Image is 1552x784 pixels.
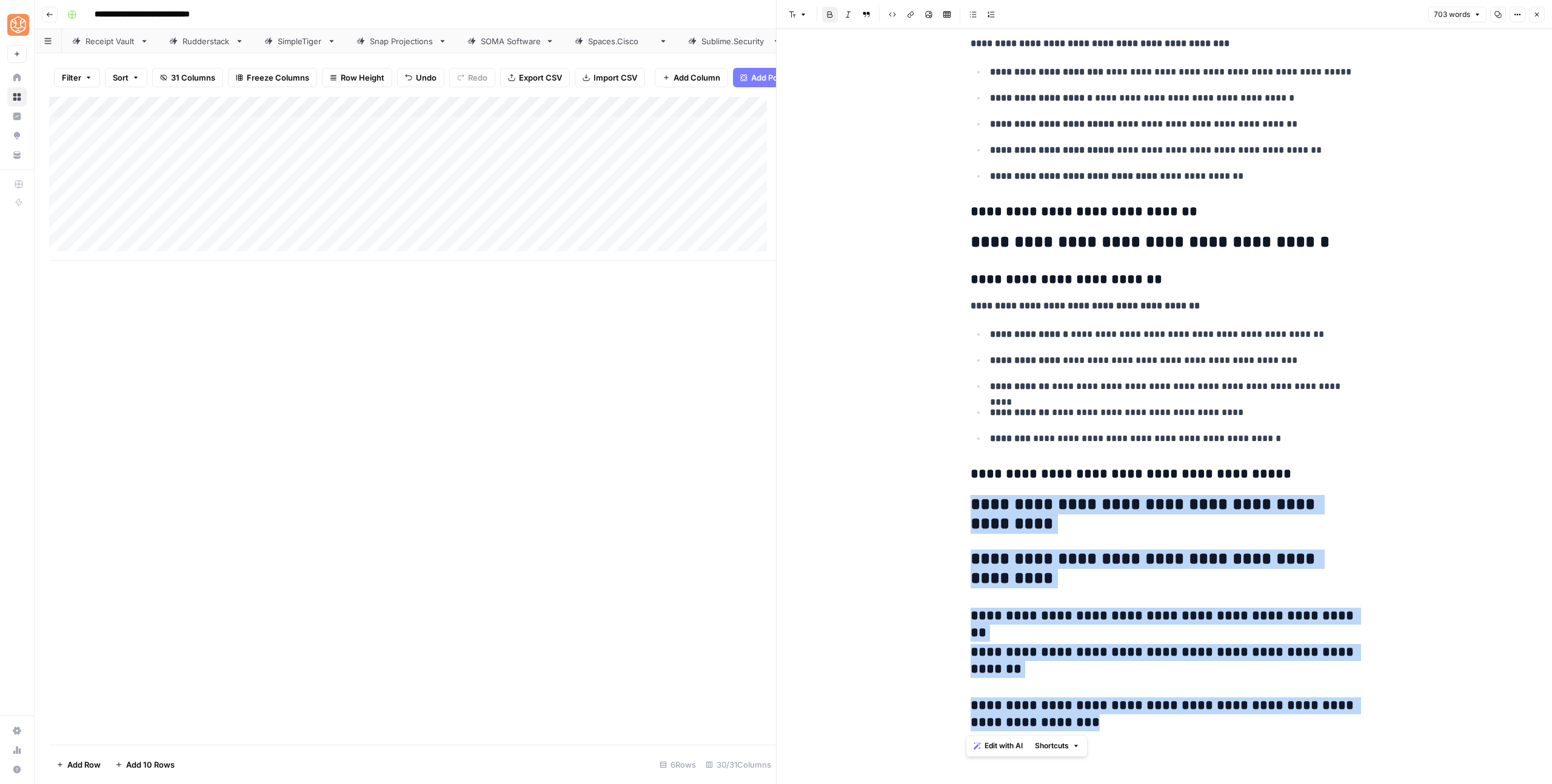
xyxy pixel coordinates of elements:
button: Import CSV [575,68,645,87]
span: Freeze Columns [247,71,309,84]
span: Undo [416,71,436,84]
a: Insights [7,107,27,126]
button: Help + Support [7,760,27,779]
button: Edit with AI [969,738,1028,754]
span: Sort [113,71,129,84]
button: Freeze Columns [228,68,317,87]
a: Home [7,68,27,87]
a: [DOMAIN_NAME] [564,29,678,53]
div: 30/31 Columns [701,755,776,774]
button: Redo [449,68,495,87]
a: Your Data [7,145,27,165]
a: Receipt Vault [62,29,159,53]
span: Export CSV [519,71,562,84]
a: Browse [7,87,27,107]
button: Row Height [322,68,392,87]
a: Usage [7,740,27,760]
span: Row Height [341,71,384,84]
img: SimpleTiger Logo [7,14,29,36]
span: Import CSV [594,71,637,84]
button: Filter [54,68,100,87]
span: Add Power Agent [751,71,817,84]
span: Filter [62,71,81,84]
div: [DOMAIN_NAME] [701,35,768,47]
a: Settings [7,721,27,740]
div: Receipt Vault [85,35,135,47]
span: 703 words [1434,9,1470,20]
span: Shortcuts [1035,740,1069,751]
span: Redo [468,71,487,84]
div: Rudderstack [182,35,230,47]
a: [DOMAIN_NAME] [678,29,791,53]
div: SOMA Software [481,35,541,47]
span: Add Row [67,759,101,771]
div: 6 Rows [655,755,701,774]
div: SimpleTiger [278,35,323,47]
span: Add 10 Rows [126,759,175,771]
span: Add Column [674,71,720,84]
button: Add Column [655,68,728,87]
button: 703 words [1428,7,1487,22]
span: Edit with AI [985,740,1023,751]
button: Shortcuts [1030,738,1085,754]
div: Snap Projections [370,35,433,47]
button: Sort [105,68,147,87]
div: [DOMAIN_NAME] [588,35,654,47]
button: Workspace: SimpleTiger [7,10,27,40]
span: 31 Columns [171,71,215,84]
button: Add 10 Rows [108,755,182,774]
button: Undo [397,68,444,87]
button: Export CSV [500,68,570,87]
a: SOMA Software [457,29,564,53]
a: Opportunities [7,126,27,145]
a: Rudderstack [159,29,254,53]
button: Add Power Agent [733,68,824,87]
button: Add Row [49,755,108,774]
button: 31 Columns [152,68,223,87]
a: Snap Projections [346,29,457,53]
a: SimpleTiger [254,29,346,53]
